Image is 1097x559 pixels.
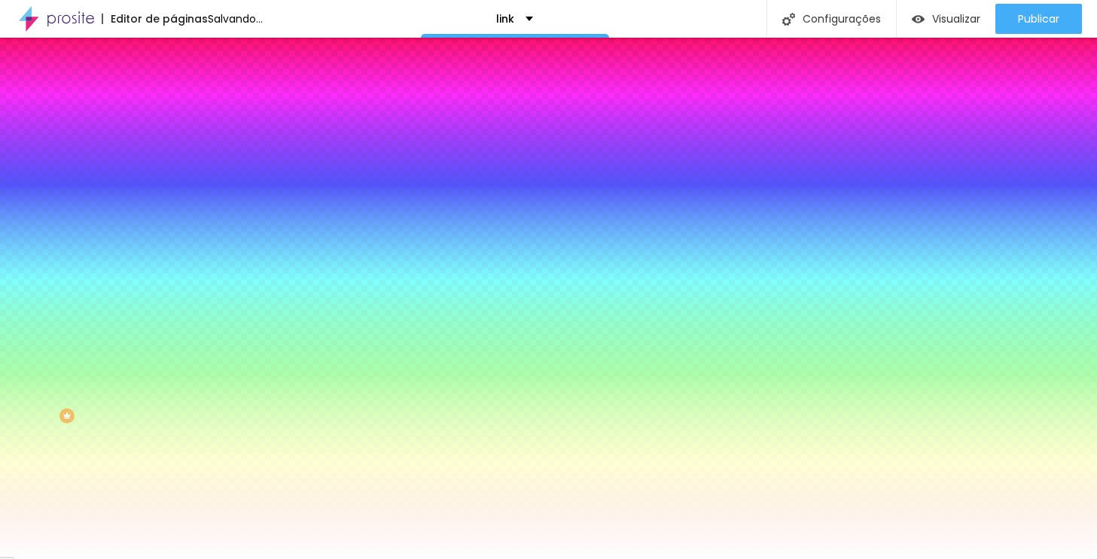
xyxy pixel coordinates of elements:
[912,13,925,26] img: view-1.svg
[932,11,980,26] font: Visualizar
[208,14,263,24] div: Salvando...
[782,13,795,26] img: Ícone
[995,4,1082,34] button: Publicar
[1018,11,1059,26] font: Publicar
[897,4,995,34] button: Visualizar
[803,11,881,26] font: Configurações
[111,11,208,26] font: Editor de páginas
[496,11,514,26] font: link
